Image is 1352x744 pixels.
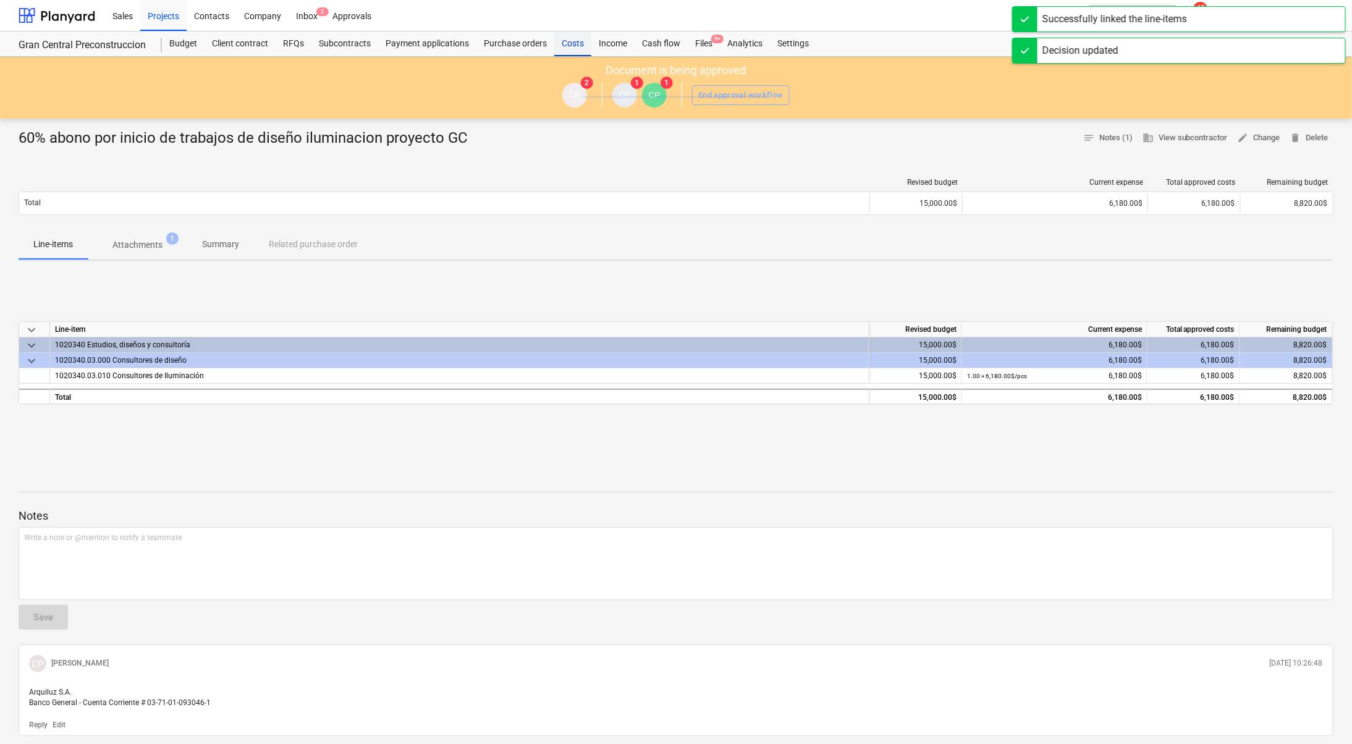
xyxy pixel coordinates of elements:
div: Total [50,389,869,404]
div: Decision updated [1042,43,1118,58]
a: RFQs [276,32,311,56]
div: Line-item [50,322,869,337]
button: Reply [29,720,48,730]
span: keyboard_arrow_down [24,353,39,368]
button: View subcontractor [1138,129,1233,148]
div: 60% abono por inicio de trabajos de diseño iluminacion proyecto GC [19,129,478,148]
div: Remaining budget [1240,322,1333,337]
span: 8,820.00$ [1295,199,1328,208]
div: 8,820.00$ [1240,389,1333,404]
div: 6,180.00$ [967,368,1142,384]
span: Delete [1290,131,1329,145]
button: Notes (1) [1078,129,1138,148]
p: Notes [19,509,1333,523]
span: Notes (1) [1083,131,1133,145]
a: Settings [770,32,816,56]
button: Delete [1285,129,1333,148]
span: View subcontractor [1143,131,1228,145]
a: Cash flow [635,32,688,56]
a: Budget [162,32,205,56]
a: Purchase orders [476,32,554,56]
span: 6,180.00$ [1201,371,1235,380]
span: Arquiluz S.A. Banco General - Cuenta Corriente # 03-71-01-093046-1 [29,688,211,707]
div: Current expense [962,322,1147,337]
small: 1.00 × 6,180.00$ / pcs [967,373,1027,379]
div: 6,180.00$ [967,390,1142,405]
p: Summary [202,238,239,251]
div: Current expense [968,178,1143,187]
div: Remaining budget [1246,178,1329,187]
div: 6,180.00$ [1147,389,1240,404]
span: 2 [581,77,593,89]
span: CP [32,659,43,669]
span: 1020340.03.010 Consultores de Iluminación [55,371,204,380]
a: Client contract [205,32,276,56]
span: 9+ [711,35,724,43]
div: 8,820.00$ [1240,337,1333,353]
div: 8,820.00$ [1240,353,1333,368]
span: 1 [661,77,673,89]
a: Files9+ [688,32,720,56]
button: Change [1233,129,1285,148]
div: Gran Central Preconstruccion [19,39,147,52]
p: Total [24,198,41,208]
span: 1 [631,77,643,89]
div: 6,180.00$ [1147,337,1240,353]
div: 6,180.00$ [1147,193,1240,213]
a: Payment applications [378,32,476,56]
div: Widget de chat [1290,685,1352,744]
div: 15,000.00$ [869,368,962,384]
div: Revised budget [869,322,962,337]
div: 6,180.00$ [967,353,1142,368]
div: Revised budget [875,178,958,187]
a: Subcontracts [311,32,378,56]
div: 15,000.00$ [869,337,962,353]
div: 6,180.00$ [968,199,1143,208]
span: delete [1290,132,1301,143]
span: 8,820.00$ [1294,371,1327,380]
p: [DATE] 10:26:48 [1270,658,1323,669]
span: 2 [316,7,329,16]
a: Income [591,32,635,56]
div: 6,180.00$ [1147,353,1240,368]
div: 1020340.03.000 Consultores de diseño [55,353,864,368]
a: Costs [554,32,591,56]
iframe: Chat Widget [1290,685,1352,744]
button: Edit [53,720,65,730]
span: notes [1083,132,1094,143]
p: [PERSON_NAME] [51,658,109,669]
a: Analytics [720,32,770,56]
p: Attachments [112,239,163,252]
span: keyboard_arrow_down [24,323,39,337]
div: Files [688,32,720,56]
div: 15,000.00$ [869,389,962,404]
div: Successfully linked the line-items [1042,12,1187,27]
span: keyboard_arrow_down [24,338,39,353]
div: 6,180.00$ [967,337,1142,353]
span: Change [1238,131,1280,145]
div: Total approved costs [1153,178,1236,187]
p: Line-items [33,238,73,251]
span: business [1143,132,1154,143]
span: edit [1238,132,1249,143]
div: 15,000.00$ [869,193,962,213]
div: Total approved costs [1147,322,1240,337]
div: 15,000.00$ [869,353,962,368]
div: 1020340 Estudios, diseños y consultoría [55,337,864,352]
span: 1 [166,232,179,245]
div: Claudia Perez [29,655,46,672]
